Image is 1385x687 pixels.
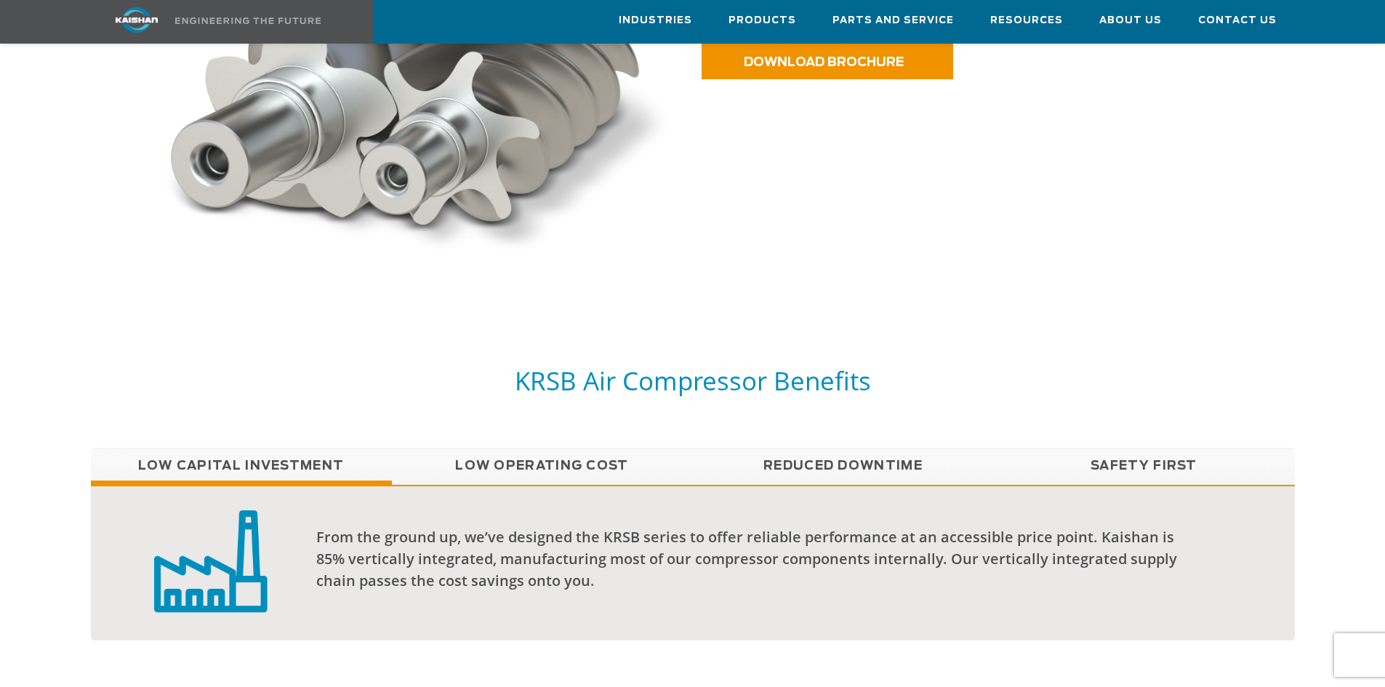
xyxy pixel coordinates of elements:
a: DOWNLOAD BROCHURE [702,43,953,79]
a: Industries [619,1,692,40]
span: Parts and Service [832,12,954,29]
span: Contact Us [1198,12,1277,29]
span: Industries [619,12,692,29]
a: About Us [1099,1,1162,40]
img: kaishan logo [82,7,191,33]
a: Contact Us [1198,1,1277,40]
span: DOWNLOAD BROCHURE [744,56,904,68]
a: Low Operating Cost [392,448,693,484]
span: Resources [990,12,1063,29]
img: Engineering the future [175,17,321,24]
a: Resources [990,1,1063,40]
a: Safety First [994,448,1295,484]
a: Reduced Downtime [693,448,994,484]
a: Products [728,1,796,40]
span: About Us [1099,12,1162,29]
a: Parts and Service [832,1,954,40]
div: From the ground up, we’ve designed the KRSB series to offer reliable performance at an accessible... [316,526,1197,592]
h5: KRSB Air Compressor Benefits [91,364,1295,397]
span: Products [728,12,796,29]
div: Low Capital Investment [91,485,1295,640]
img: low capital investment badge [154,508,268,613]
a: Low Capital Investment [91,448,392,484]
